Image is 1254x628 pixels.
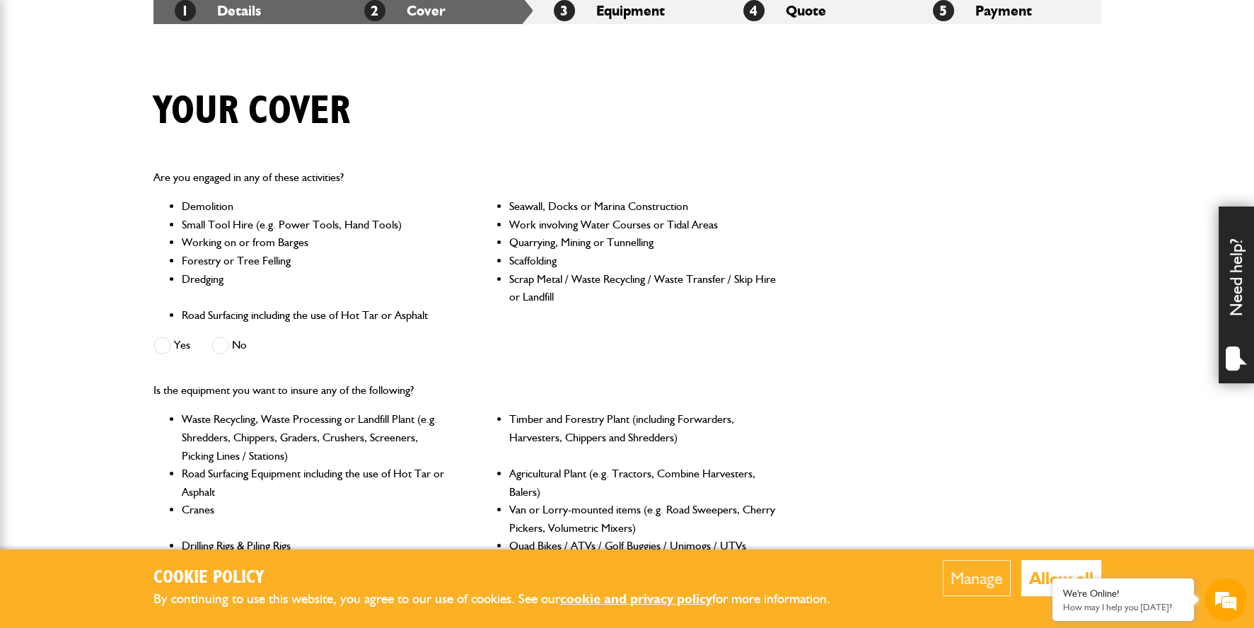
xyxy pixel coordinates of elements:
li: Work involving Water Courses or Tidal Areas [509,216,777,234]
li: Agricultural Plant (e.g. Tractors, Combine Harvesters, Balers) [509,465,777,501]
li: Forestry or Tree Felling [182,252,450,270]
p: Is the equipment you want to insure any of the following? [153,381,778,400]
a: cookie and privacy policy [560,591,712,607]
div: We're Online! [1063,588,1183,600]
li: Drilling Rigs & Piling Rigs [182,537,450,555]
li: Road Surfacing Equipment including the use of Hot Tar or Asphalt [182,465,450,501]
label: Yes [153,337,190,354]
button: Allow all [1021,560,1101,596]
li: Cranes [182,501,450,537]
p: How may I help you today? [1063,602,1183,612]
h1: Your cover [153,88,350,135]
li: Small Tool Hire (e.g. Power Tools, Hand Tools) [182,216,450,234]
a: 1Details [175,2,261,19]
p: By continuing to use this website, you agree to our use of cookies. See our for more information. [153,588,854,610]
p: Are you engaged in any of these activities? [153,168,778,187]
li: Road Surfacing including the use of Hot Tar or Asphalt [182,306,450,325]
li: Quarrying, Mining or Tunnelling [509,233,777,252]
li: Timber and Forestry Plant (including Forwarders, Harvesters, Chippers and Shredders) [509,410,777,465]
li: Waste Recycling, Waste Processing or Landfill Plant (e.g. Shredders, Chippers, Graders, Crushers,... [182,410,450,465]
button: Manage [943,560,1011,596]
li: Scaffolding [509,252,777,270]
li: Quad Bikes / ATVs / Golf Buggies / Unimogs / UTVs [509,537,777,555]
label: No [211,337,247,354]
h2: Cookie Policy [153,567,854,589]
li: Seawall, Docks or Marina Construction [509,197,777,216]
div: Need help? [1219,207,1254,383]
li: Dredging [182,270,450,306]
li: Scrap Metal / Waste Recycling / Waste Transfer / Skip Hire or Landfill [509,270,777,306]
li: Van or Lorry-mounted items (e.g. Road Sweepers, Cherry Pickers, Volumetric Mixers) [509,501,777,537]
li: Demolition [182,197,450,216]
li: Working on or from Barges [182,233,450,252]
